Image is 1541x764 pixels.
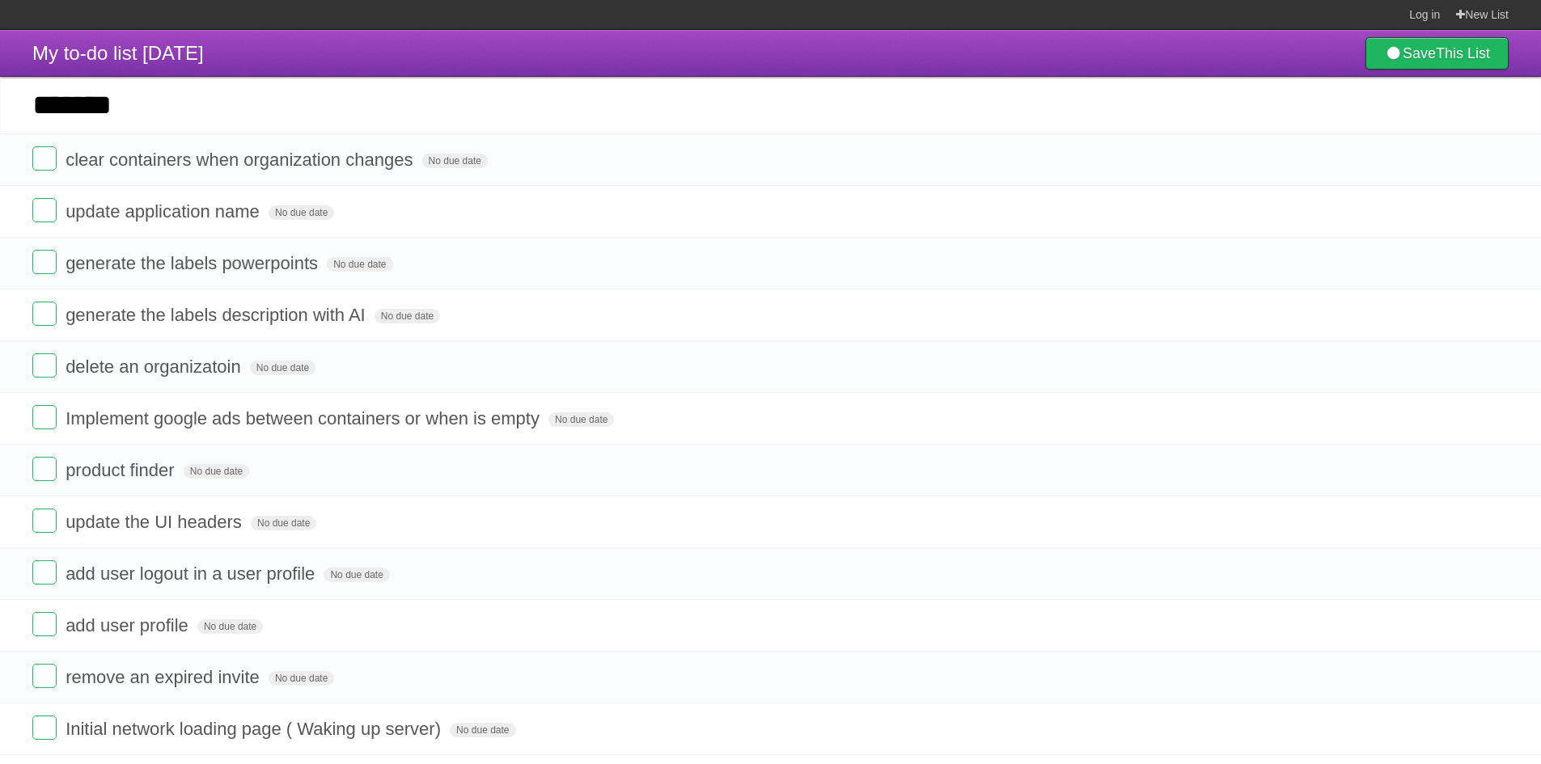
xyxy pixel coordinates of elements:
label: Done [32,509,57,533]
a: SaveThis List [1365,37,1509,70]
span: No due date [250,361,315,375]
span: No due date [422,154,488,168]
span: No due date [269,205,334,220]
span: No due date [251,516,316,530]
label: Done [32,715,57,740]
span: update the UI headers [66,512,246,532]
span: No due date [450,723,515,737]
b: This List [1436,45,1490,61]
label: Done [32,353,57,378]
span: No due date [197,619,263,634]
span: My to-do list [DATE] [32,42,204,64]
span: No due date [548,412,614,427]
span: generate the labels powerpoints [66,253,322,273]
span: clear containers when organization changes [66,150,417,170]
label: Done [32,664,57,688]
span: No due date [327,257,392,272]
span: product finder [66,460,179,480]
label: Done [32,405,57,429]
span: No due date [184,464,249,479]
span: generate the labels description with AI [66,305,370,325]
span: delete an organizatoin [66,357,245,377]
label: Done [32,612,57,636]
span: add user logout in a user profile [66,564,319,584]
span: No due date [324,568,389,582]
span: update application name [66,201,264,222]
label: Done [32,250,57,274]
span: add user profile [66,615,193,635]
label: Done [32,560,57,585]
span: Implement google ads between containers or when is empty [66,408,544,428]
label: Done [32,457,57,481]
span: No due date [375,309,440,323]
label: Done [32,198,57,222]
label: Done [32,146,57,171]
span: No due date [269,671,334,686]
span: remove an expired invite [66,667,264,687]
span: Initial network loading page ( Waking up server) [66,719,445,739]
label: Done [32,302,57,326]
